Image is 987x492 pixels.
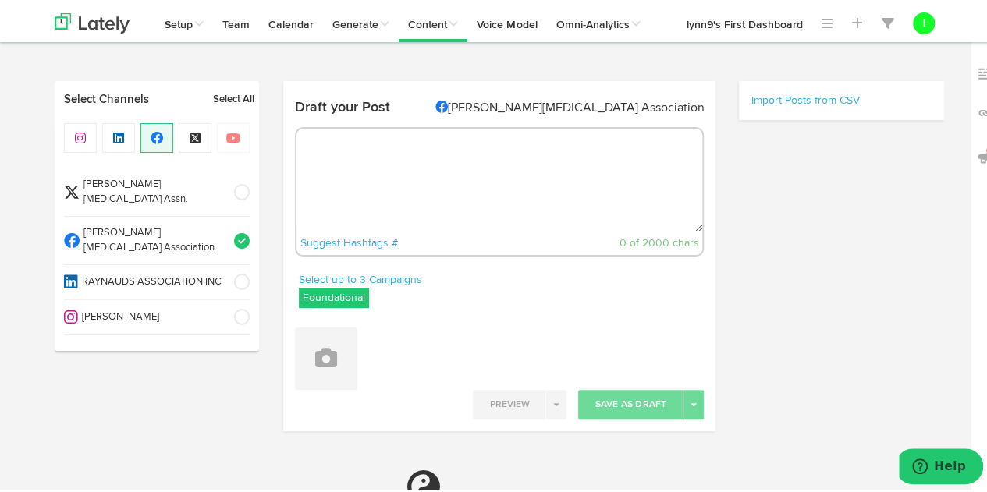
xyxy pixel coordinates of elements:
[295,97,390,111] h4: Draft your Post
[80,223,224,252] span: [PERSON_NAME][MEDICAL_DATA] Association
[751,92,859,103] a: Import Posts from CSV
[913,9,935,31] button: l
[78,272,224,287] span: RAYNAUDS ASSOCIATION INC
[299,285,369,305] label: Foundational
[55,89,204,104] a: Select Channels
[55,10,130,30] img: logo_lately_bg_light.svg
[299,268,422,285] a: Select up to 3 Campaigns
[435,99,704,111] di-null: [PERSON_NAME][MEDICAL_DATA] Association
[899,445,983,484] iframe: Opens a widget where you can find more information
[473,387,545,416] button: Preview
[300,235,398,246] a: Suggest Hashtags #
[78,307,224,322] span: [PERSON_NAME]
[213,89,254,104] a: Select All
[578,387,683,416] button: Save As Draft
[619,235,698,246] span: 0 of 2000 chars
[80,175,224,204] span: [PERSON_NAME][MEDICAL_DATA] Assn.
